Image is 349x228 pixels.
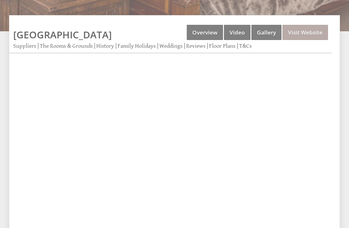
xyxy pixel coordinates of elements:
[187,25,223,40] a: Overview
[96,43,114,49] a: History
[239,43,252,49] a: T&Cs
[40,43,93,49] a: The Rooms & Grounds
[159,43,183,49] a: Weddings
[224,25,250,40] a: Video
[282,25,328,40] a: Visit Website
[13,43,36,49] a: Suppliers
[13,28,112,41] a: [GEOGRAPHIC_DATA]
[118,43,156,49] a: Family Holidays
[251,25,281,40] a: Gallery
[209,43,236,49] a: Floor Plans
[186,43,206,49] a: Reviews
